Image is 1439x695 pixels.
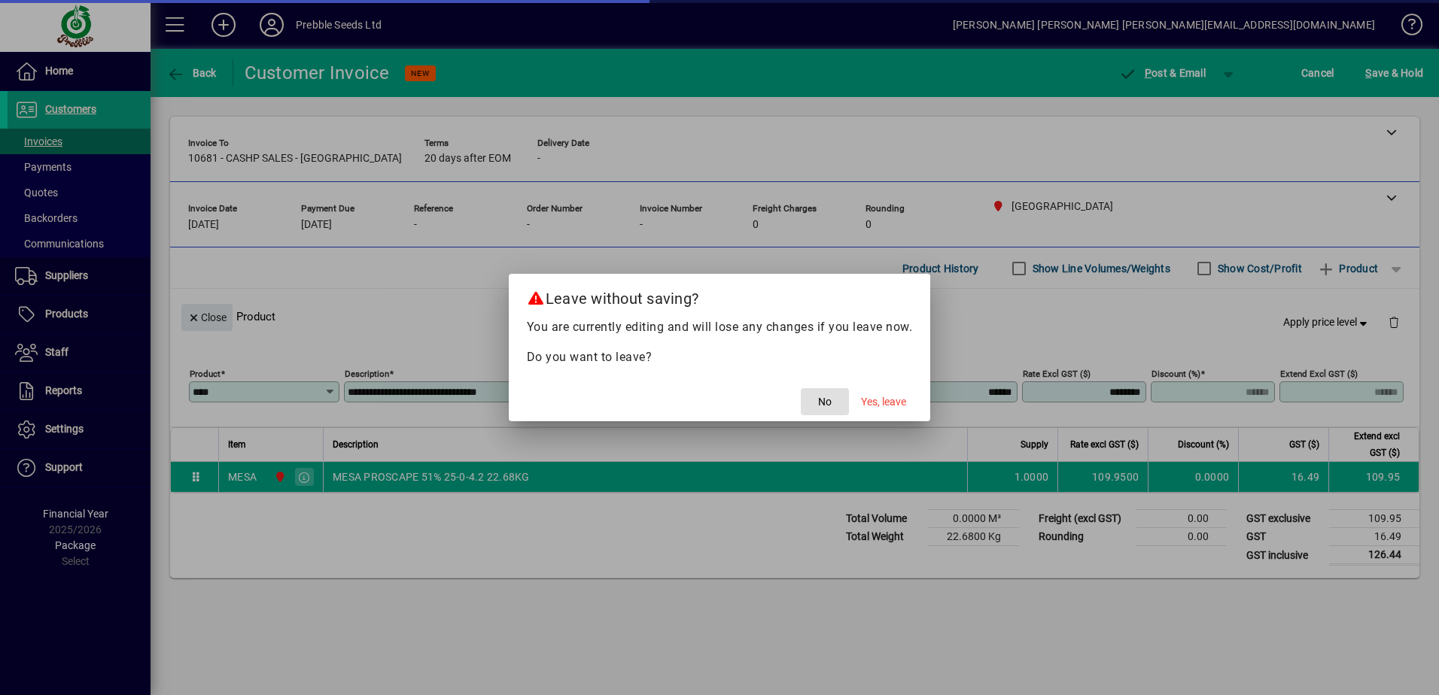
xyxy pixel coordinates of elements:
[509,274,931,317] h2: Leave without saving?
[861,394,906,410] span: Yes, leave
[527,318,913,336] p: You are currently editing and will lose any changes if you leave now.
[527,348,913,366] p: Do you want to leave?
[855,388,912,415] button: Yes, leave
[818,394,832,410] span: No
[801,388,849,415] button: No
